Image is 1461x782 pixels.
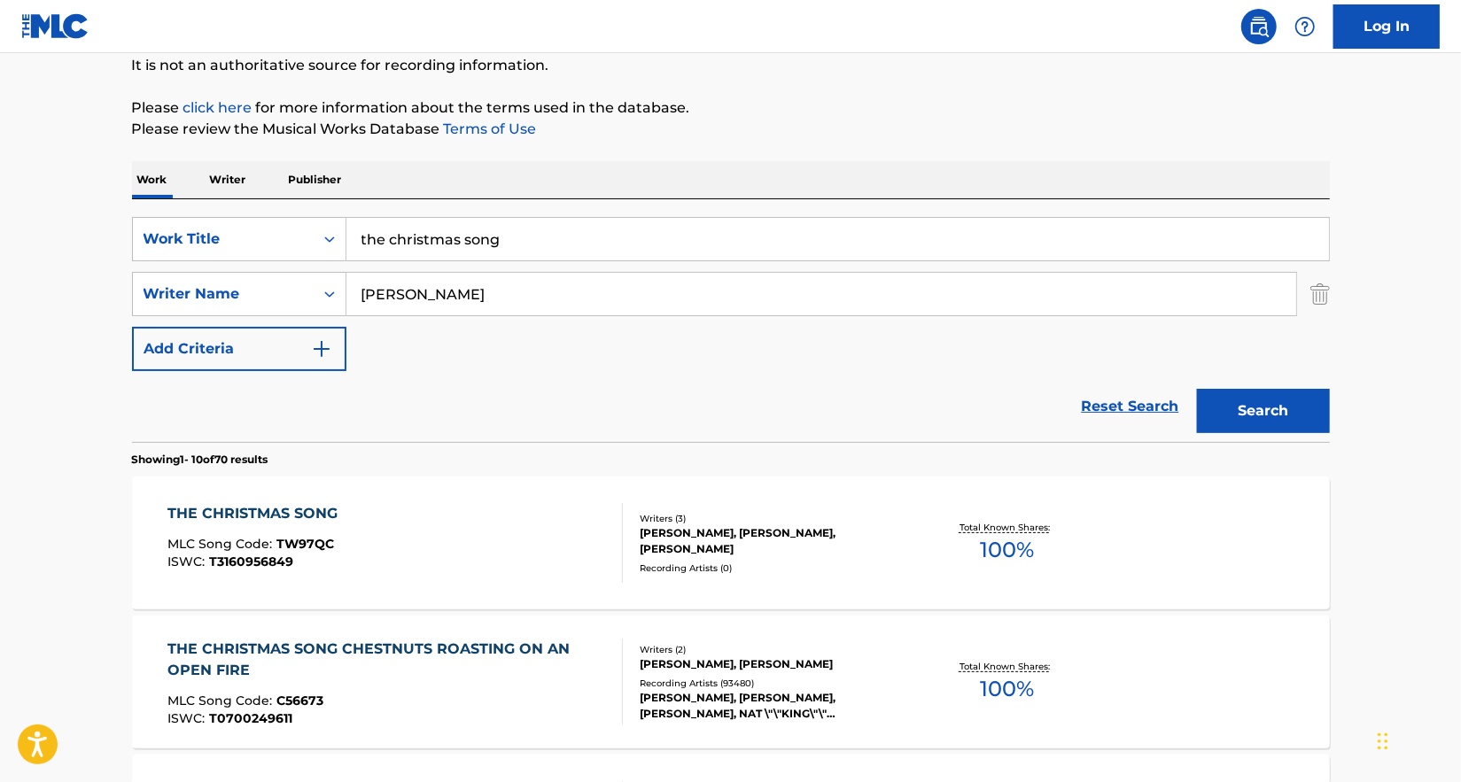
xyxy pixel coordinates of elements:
p: Work [132,161,173,198]
a: Reset Search [1073,387,1188,426]
img: Delete Criterion [1310,272,1330,316]
div: Writer Name [144,283,303,305]
form: Search Form [132,217,1330,442]
span: T3160956849 [209,554,293,569]
p: Writer [205,161,252,198]
span: MLC Song Code : [167,693,276,708]
div: Drag [1378,715,1388,768]
a: Terms of Use [440,120,537,137]
div: [PERSON_NAME], [PERSON_NAME], [PERSON_NAME], NAT \"\"KING\"\" [PERSON_NAME], [PERSON_NAME] [640,690,907,722]
div: THE CHRISTMAS SONG CHESTNUTS ROASTING ON AN OPEN FIRE [167,639,608,681]
img: 9d2ae6d4665cec9f34b9.svg [311,338,332,360]
button: Search [1197,389,1330,433]
div: THE CHRISTMAS SONG [167,503,346,524]
a: Log In [1333,4,1440,49]
a: THE CHRISTMAS SONGMLC Song Code:TW97QCISWC:T3160956849Writers (3)[PERSON_NAME], [PERSON_NAME], [P... [132,476,1330,609]
img: help [1294,16,1316,37]
iframe: Chat Widget [1372,697,1461,782]
a: click here [183,99,253,116]
span: TW97QC [276,536,334,552]
p: Total Known Shares: [960,660,1054,673]
img: MLC Logo [21,13,89,39]
span: ISWC : [167,554,209,569]
div: Work Title [144,228,303,250]
span: 100 % [980,673,1034,705]
p: Please for more information about the terms used in the database. [132,97,1330,119]
a: Public Search [1241,9,1277,44]
button: Add Criteria [132,327,346,371]
p: Publisher [284,161,347,198]
p: Showing 1 - 10 of 70 results [132,452,268,468]
span: 100 % [980,534,1034,566]
p: It is not an authoritative source for recording information. [132,55,1330,76]
img: search [1248,16,1270,37]
div: Writers ( 2 ) [640,643,907,656]
a: THE CHRISTMAS SONG CHESTNUTS ROASTING ON AN OPEN FIREMLC Song Code:C56673ISWC:T0700249611Writers ... [132,616,1330,748]
span: MLC Song Code : [167,536,276,552]
p: Please review the Musical Works Database [132,119,1330,140]
div: [PERSON_NAME], [PERSON_NAME] [640,656,907,672]
span: ISWC : [167,710,209,726]
div: Recording Artists ( 93480 ) [640,677,907,690]
span: C56673 [276,693,323,708]
span: T0700249611 [209,710,292,726]
div: Help [1287,9,1323,44]
div: Writers ( 3 ) [640,512,907,525]
p: Total Known Shares: [960,521,1054,534]
div: Recording Artists ( 0 ) [640,561,907,575]
div: [PERSON_NAME], [PERSON_NAME], [PERSON_NAME] [640,525,907,557]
